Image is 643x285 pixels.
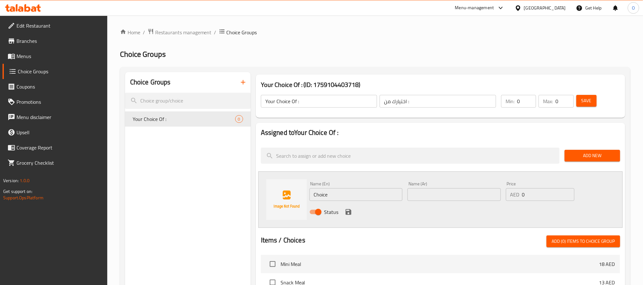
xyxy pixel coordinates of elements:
[261,235,305,245] h2: Items / Choices
[17,98,102,106] span: Promotions
[3,49,107,64] a: Menus
[3,187,32,196] span: Get support on:
[3,33,107,49] a: Branches
[344,207,353,217] button: save
[581,97,592,105] span: Save
[120,47,166,61] span: Choice Groups
[570,152,615,160] span: Add New
[235,116,243,122] span: 0
[17,129,102,136] span: Upsell
[17,37,102,45] span: Branches
[565,150,620,162] button: Add New
[261,128,620,137] h2: Assigned to Your Choice Of :
[130,77,171,87] h2: Choice Groups
[281,260,599,268] span: Mini Meal
[3,64,107,79] a: Choice Groups
[524,4,566,11] div: [GEOGRAPHIC_DATA]
[3,140,107,155] a: Coverage Report
[261,148,560,164] input: search
[120,29,140,36] a: Home
[543,97,553,105] p: Max:
[227,29,257,36] span: Choice Groups
[3,94,107,109] a: Promotions
[510,191,520,198] p: AED
[3,155,107,170] a: Grocery Checklist
[125,93,251,109] input: search
[3,18,107,33] a: Edit Restaurant
[547,235,620,247] button: Add (0) items to choice group
[17,113,102,121] span: Menu disclaimer
[18,68,102,75] span: Choice Groups
[235,115,243,123] div: Choices
[125,111,251,127] div: Your Choice Of :0
[506,97,514,105] p: Min:
[324,208,339,216] span: Status
[455,4,494,12] div: Menu-management
[17,52,102,60] span: Menus
[17,144,102,151] span: Coverage Report
[3,79,107,94] a: Coupons
[599,260,615,268] p: 18 AED
[133,115,235,123] span: Your Choice Of :
[155,29,212,36] span: Restaurants management
[408,188,501,201] input: Enter name Ar
[261,80,620,90] h3: Your Choice Of : (ID: 1759104403718)
[17,22,102,30] span: Edit Restaurant
[266,257,279,271] span: Select choice
[552,237,615,245] span: Add (0) items to choice group
[214,29,216,36] li: /
[17,83,102,90] span: Coupons
[3,194,43,202] a: Support.OpsPlatform
[632,4,635,11] span: O
[20,176,30,185] span: 1.0.0
[3,176,19,185] span: Version:
[17,159,102,167] span: Grocery Checklist
[120,28,630,36] nav: breadcrumb
[143,29,145,36] li: /
[522,188,574,201] input: Please enter price
[3,109,107,125] a: Menu disclaimer
[148,28,212,36] a: Restaurants management
[3,125,107,140] a: Upsell
[576,95,597,107] button: Save
[309,188,403,201] input: Enter name En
